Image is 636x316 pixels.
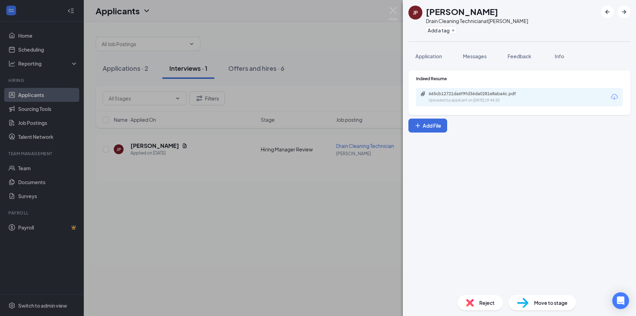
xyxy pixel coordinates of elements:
div: JP [413,9,418,16]
svg: Paperclip [420,91,426,97]
div: 665cb12721da6f9fd36da0281e8aba4c.pdf [429,91,526,97]
svg: Plus [414,122,421,129]
span: Feedback [508,53,531,59]
div: Open Intercom Messenger [612,292,629,309]
span: Info [555,53,564,59]
h1: [PERSON_NAME] [426,6,498,17]
svg: Plus [451,28,455,32]
span: Messages [463,53,487,59]
button: ArrowRight [618,6,630,18]
svg: ArrowRight [620,8,628,16]
span: Application [415,53,442,59]
button: PlusAdd a tag [426,27,457,34]
span: Reject [479,299,495,307]
div: Indeed Resume [416,76,623,82]
div: Drain Cleaning Technician at [PERSON_NAME] [426,17,528,24]
svg: ArrowLeftNew [603,8,612,16]
svg: Download [610,93,619,101]
span: Move to stage [534,299,568,307]
div: Uploaded by applicant on [DATE] 19:44:20 [429,98,533,103]
button: ArrowLeftNew [601,6,614,18]
a: Paperclip665cb12721da6f9fd36da0281e8aba4c.pdfUploaded by applicant on [DATE] 19:44:20 [420,91,533,103]
button: Add FilePlus [408,119,447,133]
